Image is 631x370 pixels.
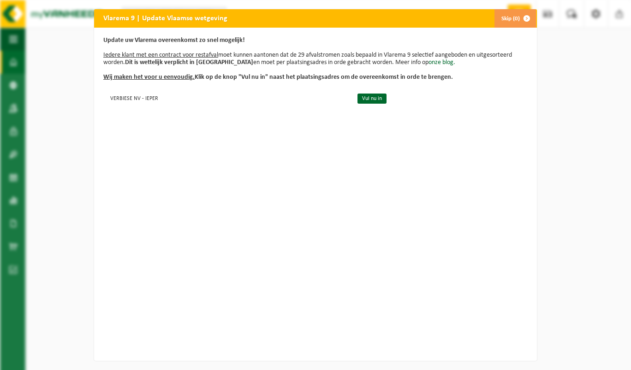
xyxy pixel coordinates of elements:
a: Vul nu in [357,94,387,104]
b: Dit is wettelijk verplicht in [GEOGRAPHIC_DATA] [125,59,253,66]
h2: Vlarema 9 | Update Vlaamse wetgeving [94,9,237,27]
u: Iedere klant met een contract voor restafval [103,52,218,59]
b: Klik op de knop "Vul nu in" naast het plaatsingsadres om de overeenkomst in orde te brengen. [103,74,453,81]
td: VERBIESE NV - IEPER [103,90,350,106]
button: Skip (0) [494,9,536,28]
p: moet kunnen aantonen dat de 29 afvalstromen zoals bepaald in Vlarema 9 selectief aangeboden en ui... [103,37,528,81]
a: onze blog. [429,59,455,66]
b: Update uw Vlarema overeenkomst zo snel mogelijk! [103,37,245,44]
u: Wij maken het voor u eenvoudig. [103,74,195,81]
